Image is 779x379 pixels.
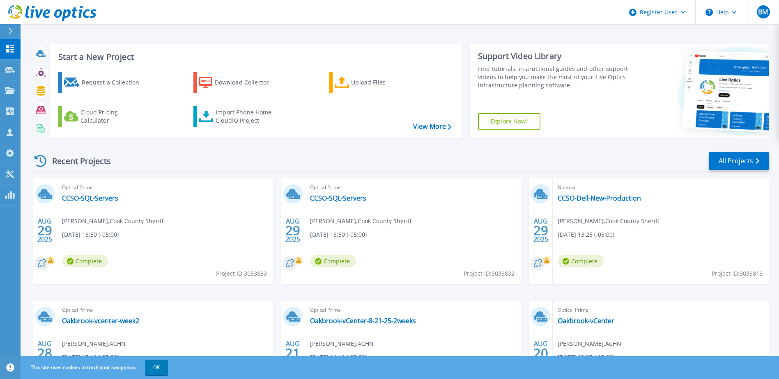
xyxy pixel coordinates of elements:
[478,65,630,89] div: Find tutorials, instructional guides and other support videos to help you make the most of your L...
[62,339,126,348] span: [PERSON_NAME] , ACHN
[58,53,451,62] h3: Start a New Project
[37,338,53,368] div: AUG 2025
[310,353,367,362] span: [DATE] 14:19 (-05:00)
[37,349,52,356] span: 28
[478,51,630,62] div: Support Video Library
[285,227,300,234] span: 29
[62,230,119,239] span: [DATE] 13:50 (-05:00)
[285,338,301,368] div: AUG 2025
[145,360,168,375] button: OK
[558,339,621,348] span: [PERSON_NAME] , ACHN
[533,349,548,356] span: 20
[193,72,285,93] a: Download Collector
[712,269,763,278] span: Project ID: 3033818
[310,317,416,325] a: Oakbrook-vCenter-8-21-25-2weeks
[285,349,300,356] span: 21
[58,72,150,93] a: Request a Collection
[329,72,421,93] a: Upload Files
[215,74,280,91] div: Download Collector
[533,227,548,234] span: 29
[80,108,146,125] div: Cloud Pricing Calculator
[558,353,614,362] span: [DATE] 13:37 (-05:00)
[216,108,280,125] div: Import Phone Home CloudIQ Project
[709,152,769,170] a: All Projects
[62,353,119,362] span: [DATE] 15:19 (-05:00)
[62,194,118,202] a: CCSO-SQL-Servers
[310,230,367,239] span: [DATE] 13:50 (-05:00)
[62,183,268,192] span: Optical Prime
[62,317,139,325] a: Oakbrook-vcenter-week2
[558,306,764,315] span: Optical Prime
[310,217,411,226] span: [PERSON_NAME] , Cook County Sheriff
[37,227,52,234] span: 29
[558,183,764,192] span: Nutanix
[62,217,163,226] span: [PERSON_NAME] , Cook County Sheriff
[310,339,374,348] span: [PERSON_NAME] , ACHN
[62,255,108,267] span: Complete
[351,74,417,91] div: Upload Files
[32,151,122,171] div: Recent Projects
[558,194,641,202] a: CCSO-Dell-New-Production
[37,215,53,245] div: AUG 2025
[558,217,659,226] span: [PERSON_NAME] , Cook County Sheriff
[310,255,356,267] span: Complete
[558,255,604,267] span: Complete
[23,360,168,375] span: This site uses cookies to track your navigation.
[464,269,515,278] span: Project ID: 3033832
[82,74,147,91] div: Request a Collection
[216,269,267,278] span: Project ID: 3033833
[310,306,516,315] span: Optical Prime
[558,230,614,239] span: [DATE] 13:25 (-05:00)
[413,123,451,130] a: View More
[533,215,549,245] div: AUG 2025
[62,306,268,315] span: Optical Prime
[533,338,549,368] div: AUG 2025
[478,113,540,130] a: Explore Now!
[58,106,150,127] a: Cloud Pricing Calculator
[285,215,301,245] div: AUG 2025
[558,317,614,325] a: Oakbrook-vCenter
[310,183,516,192] span: Optical Prime
[310,194,366,202] a: CCSO-SQL-Servers
[758,9,768,15] span: BM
